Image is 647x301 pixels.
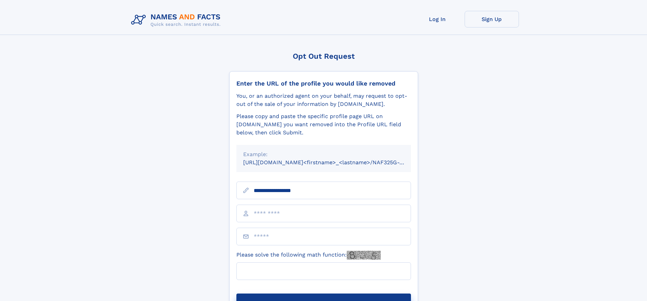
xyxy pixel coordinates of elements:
small: [URL][DOMAIN_NAME]<firstname>_<lastname>/NAF325G-xxxxxxxx [243,159,424,166]
label: Please solve the following math function: [236,251,381,260]
div: Example: [243,150,404,158]
div: Please copy and paste the specific profile page URL on [DOMAIN_NAME] you want removed into the Pr... [236,112,411,137]
div: Enter the URL of the profile you would like removed [236,80,411,87]
div: You, or an authorized agent on your behalf, may request to opt-out of the sale of your informatio... [236,92,411,108]
img: Logo Names and Facts [128,11,226,29]
a: Sign Up [465,11,519,27]
a: Log In [410,11,465,27]
div: Opt Out Request [229,52,418,60]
